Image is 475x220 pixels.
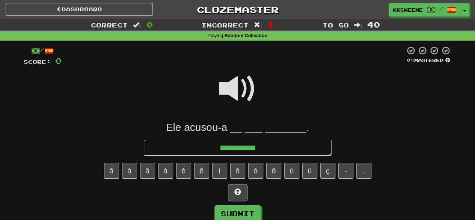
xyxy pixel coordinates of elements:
[164,3,311,16] a: Clozemaster
[201,21,249,29] span: Incorrect
[230,163,245,179] button: õ
[284,163,299,179] button: ú
[122,163,137,179] button: á
[24,59,51,65] span: Score:
[55,56,62,65] span: 0
[24,121,452,134] div: Ele acusou-a __ ___ _______.
[176,163,191,179] button: é
[338,163,353,179] button: -
[405,57,452,64] div: Mastered
[439,6,443,11] span: /
[248,163,263,179] button: ó
[302,163,317,179] button: ü
[133,22,141,28] span: :
[24,46,62,55] div: /
[140,163,155,179] button: â
[356,163,371,179] button: .
[212,163,227,179] button: í
[320,163,335,179] button: ç
[228,184,247,201] button: Hint!
[322,21,348,29] span: To go
[104,163,119,179] button: ã
[266,163,281,179] button: ô
[267,20,274,29] span: 1
[254,22,262,28] span: :
[158,163,173,179] button: à
[146,20,153,29] span: 0
[393,6,423,13] span: kksweene
[225,33,268,38] strong: Random Collection
[407,57,414,63] span: 0 %
[354,22,362,28] span: :
[91,21,128,29] span: Correct
[367,20,380,29] span: 40
[389,3,460,17] a: kksweene /
[6,3,153,16] a: Dashboard
[194,163,209,179] button: ê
